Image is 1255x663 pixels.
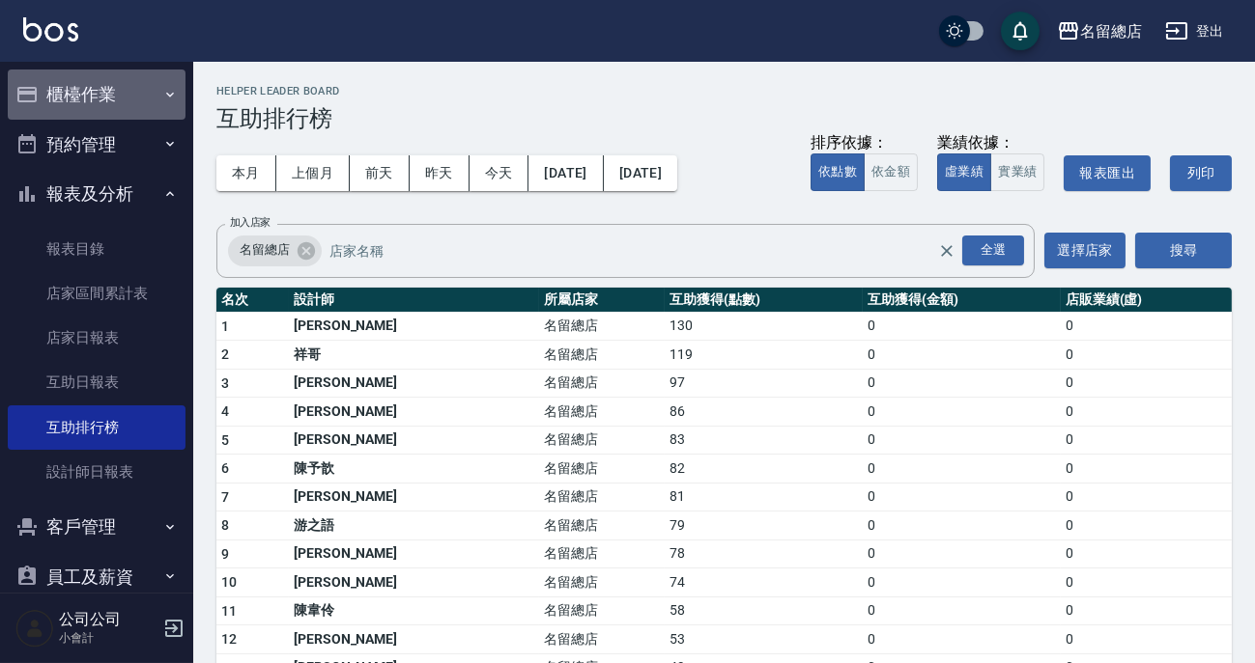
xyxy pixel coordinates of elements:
[216,288,289,313] th: 名次
[1044,233,1126,268] button: 選擇店家
[470,155,529,191] button: 今天
[539,483,665,511] td: 名留總店
[665,398,863,427] td: 86
[221,574,238,590] span: 10
[1157,14,1232,49] button: 登出
[863,625,1061,654] td: 0
[221,403,229,419] span: 4
[8,227,185,271] a: 報表目錄
[1061,539,1232,568] td: 0
[289,539,539,568] td: [PERSON_NAME]
[1061,568,1232,597] td: 0
[289,455,539,483] td: 陳予歆
[665,483,863,511] td: 81
[539,398,665,427] td: 名留總店
[539,625,665,654] td: 名留總店
[1061,288,1232,313] th: 店販業績(虛)
[863,341,1061,370] td: 0
[665,596,863,625] td: 58
[1061,398,1232,427] td: 0
[216,155,276,191] button: 本月
[539,596,665,625] td: 名留總店
[289,596,539,625] td: 陳韋伶
[228,235,322,266] div: 名留總店
[1061,625,1232,654] td: 0
[1061,312,1232,341] td: 0
[8,69,185,120] button: 櫃檯作業
[221,517,229,533] span: 8
[665,625,863,654] td: 53
[665,568,863,597] td: 74
[539,455,665,483] td: 名留總店
[289,341,539,370] td: 祥哥
[863,398,1061,427] td: 0
[59,629,157,647] p: 小會計
[665,539,863,568] td: 78
[665,426,863,455] td: 83
[1080,19,1142,43] div: 名留總店
[221,318,229,334] span: 1
[539,568,665,597] td: 名留總店
[8,552,185,602] button: 員工及薪資
[665,369,863,398] td: 97
[289,312,539,341] td: [PERSON_NAME]
[1170,155,1232,191] button: 列印
[539,288,665,313] th: 所屬店家
[8,360,185,404] a: 互助日報表
[1064,155,1151,191] button: 報表匯出
[1061,455,1232,483] td: 0
[665,312,863,341] td: 130
[23,17,78,41] img: Logo
[228,240,301,260] span: 名留總店
[665,288,863,313] th: 互助獲得(點數)
[8,169,185,219] button: 報表及分析
[221,346,229,362] span: 2
[289,369,539,398] td: [PERSON_NAME]
[289,625,539,654] td: [PERSON_NAME]
[1061,426,1232,455] td: 0
[1061,341,1232,370] td: 0
[8,405,185,450] a: 互助排行榜
[811,133,918,153] div: 排序依據：
[8,120,185,170] button: 預約管理
[863,483,1061,511] td: 0
[350,155,410,191] button: 前天
[289,398,539,427] td: [PERSON_NAME]
[958,232,1028,269] button: Open
[1061,596,1232,625] td: 0
[665,511,863,540] td: 79
[325,234,972,267] input: 店家名稱
[933,237,960,264] button: Clear
[221,489,229,505] span: 7
[1135,233,1232,268] button: 搜尋
[221,460,229,476] span: 6
[221,432,229,448] span: 5
[1049,12,1150,51] button: 名留總店
[864,153,918,191] button: 依金額
[289,483,539,511] td: [PERSON_NAME]
[289,568,539,597] td: [PERSON_NAME]
[15,609,54,648] img: Person
[8,316,185,360] a: 店家日報表
[221,546,229,562] span: 9
[8,271,185,316] a: 店家區間累計表
[863,511,1061,540] td: 0
[863,369,1061,398] td: 0
[665,455,863,483] td: 82
[539,511,665,540] td: 名留總店
[937,153,991,191] button: 虛業績
[8,502,185,552] button: 客戶管理
[289,288,539,313] th: 設計師
[863,455,1061,483] td: 0
[221,631,238,647] span: 12
[1001,12,1040,50] button: save
[1061,483,1232,511] td: 0
[539,539,665,568] td: 名留總店
[539,426,665,455] td: 名留總店
[289,511,539,540] td: 游之語
[962,235,1024,265] div: 全選
[221,375,229,391] span: 3
[216,105,1232,132] h3: 互助排行榜
[528,155,603,191] button: [DATE]
[539,312,665,341] td: 名留總店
